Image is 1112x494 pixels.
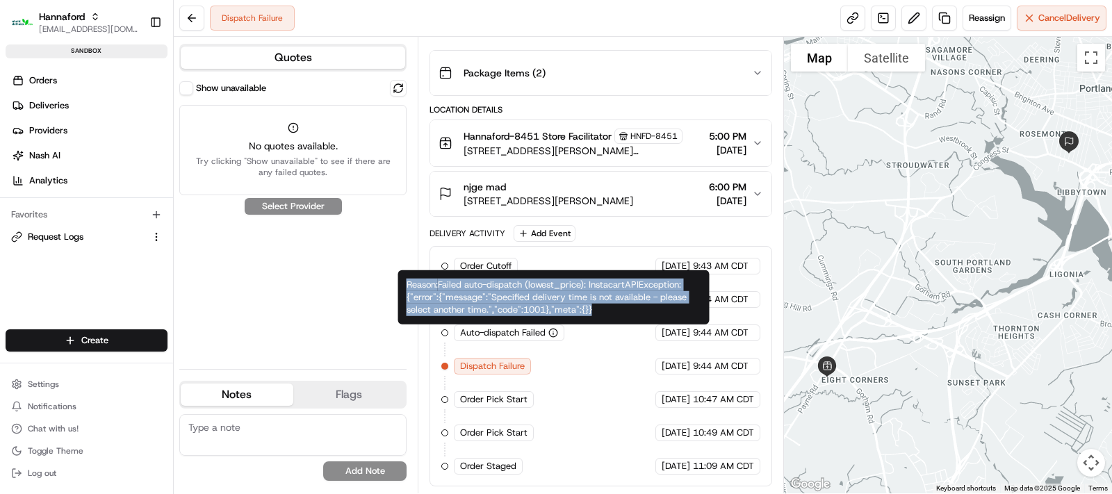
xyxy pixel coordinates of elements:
[14,203,25,214] div: 📗
[460,360,525,372] span: Dispatch Failure
[14,133,39,158] img: 1736555255976-a54dd68f-1ca7-489b-9aae-adbdc363a1c4
[6,94,173,117] a: Deliveries
[662,460,690,472] span: [DATE]
[6,69,173,92] a: Orders
[29,124,67,137] span: Providers
[693,327,749,339] span: 9:44 AM CDT
[6,463,167,483] button: Log out
[430,104,772,115] div: Location Details
[11,11,33,33] img: Hannaford
[1077,44,1105,72] button: Toggle fullscreen view
[693,460,754,472] span: 11:09 AM CDT
[662,327,690,339] span: [DATE]
[963,6,1011,31] button: Reassign
[6,226,167,248] button: Request Logs
[6,441,167,461] button: Toggle Theme
[848,44,925,72] button: Show satellite imagery
[29,149,60,162] span: Nash AI
[28,445,83,456] span: Toggle Theme
[791,44,848,72] button: Show street map
[6,120,173,142] a: Providers
[236,137,253,154] button: Start new chat
[196,82,266,94] label: Show unavailable
[6,44,167,58] div: sandbox
[14,14,42,42] img: Nash
[28,468,56,479] span: Log out
[6,397,167,416] button: Notifications
[47,133,228,147] div: Start new chat
[430,120,771,166] button: Hannaford-8451 Store FacilitatorHNFD-8451[STREET_ADDRESS][PERSON_NAME][PERSON_NAME]5:00 PM[DATE]
[464,144,703,158] span: [STREET_ADDRESS][PERSON_NAME][PERSON_NAME]
[464,180,506,194] span: njge mad
[709,143,746,157] span: [DATE]
[181,384,293,406] button: Notes
[29,99,69,112] span: Deliveries
[28,201,106,215] span: Knowledge Base
[6,374,167,394] button: Settings
[6,170,173,192] a: Analytics
[514,225,575,242] button: Add Event
[430,228,505,239] div: Delivery Activity
[1004,484,1080,492] span: Map data ©2025 Google
[6,145,173,167] a: Nash AI
[630,131,678,142] span: HNFD-8451
[936,484,996,493] button: Keyboard shortcuts
[693,293,749,306] span: 9:44 AM CDT
[787,475,833,493] img: Google
[28,401,76,412] span: Notifications
[28,379,59,390] span: Settings
[181,47,405,69] button: Quotes
[693,260,749,272] span: 9:43 AM CDT
[293,384,406,406] button: Flags
[1088,484,1108,492] a: Terms
[11,231,145,243] a: Request Logs
[29,74,57,87] span: Orders
[6,6,144,39] button: HannafordHannaford[EMAIL_ADDRESS][DOMAIN_NAME]
[464,129,612,143] span: Hannaford-8451 Store Facilitator
[430,172,771,216] button: njge mad[STREET_ADDRESS][PERSON_NAME]6:00 PM[DATE]
[28,423,79,434] span: Chat with us!
[131,201,223,215] span: API Documentation
[398,270,710,324] div: Reason: Failed auto-dispatch (lowest_price): InstacartAPIException: {"error":{"message":"Specifie...
[787,475,833,493] a: Open this area in Google Maps (opens a new window)
[464,66,546,80] span: Package Items ( 2 )
[47,147,176,158] div: We're available if you need us!
[709,129,746,143] span: 5:00 PM
[81,334,108,347] span: Create
[39,24,138,35] button: [EMAIL_ADDRESS][DOMAIN_NAME]
[8,196,112,221] a: 📗Knowledge Base
[662,393,690,406] span: [DATE]
[662,360,690,372] span: [DATE]
[117,203,129,214] div: 💻
[460,260,512,272] span: Order Cutoff
[28,231,83,243] span: Request Logs
[6,204,167,226] div: Favorites
[693,393,754,406] span: 10:47 AM CDT
[464,194,633,208] span: [STREET_ADDRESS][PERSON_NAME]
[39,10,85,24] button: Hannaford
[709,180,746,194] span: 6:00 PM
[138,236,168,246] span: Pylon
[662,260,690,272] span: [DATE]
[460,393,528,406] span: Order Pick Start
[1077,449,1105,477] button: Map camera controls
[188,156,398,178] span: Try clicking "Show unavailable" to see if there are any failed quotes.
[460,427,528,439] span: Order Pick Start
[460,460,516,472] span: Order Staged
[36,90,229,104] input: Clear
[112,196,229,221] a: 💻API Documentation
[14,56,253,78] p: Welcome 👋
[693,360,749,372] span: 9:44 AM CDT
[29,174,67,187] span: Analytics
[188,139,398,153] span: No quotes available.
[1038,12,1100,24] span: Cancel Delivery
[430,51,771,95] button: Package Items (2)
[969,12,1005,24] span: Reassign
[693,427,754,439] span: 10:49 AM CDT
[709,194,746,208] span: [DATE]
[460,327,546,339] span: Auto-dispatch Failed
[6,329,167,352] button: Create
[98,235,168,246] a: Powered byPylon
